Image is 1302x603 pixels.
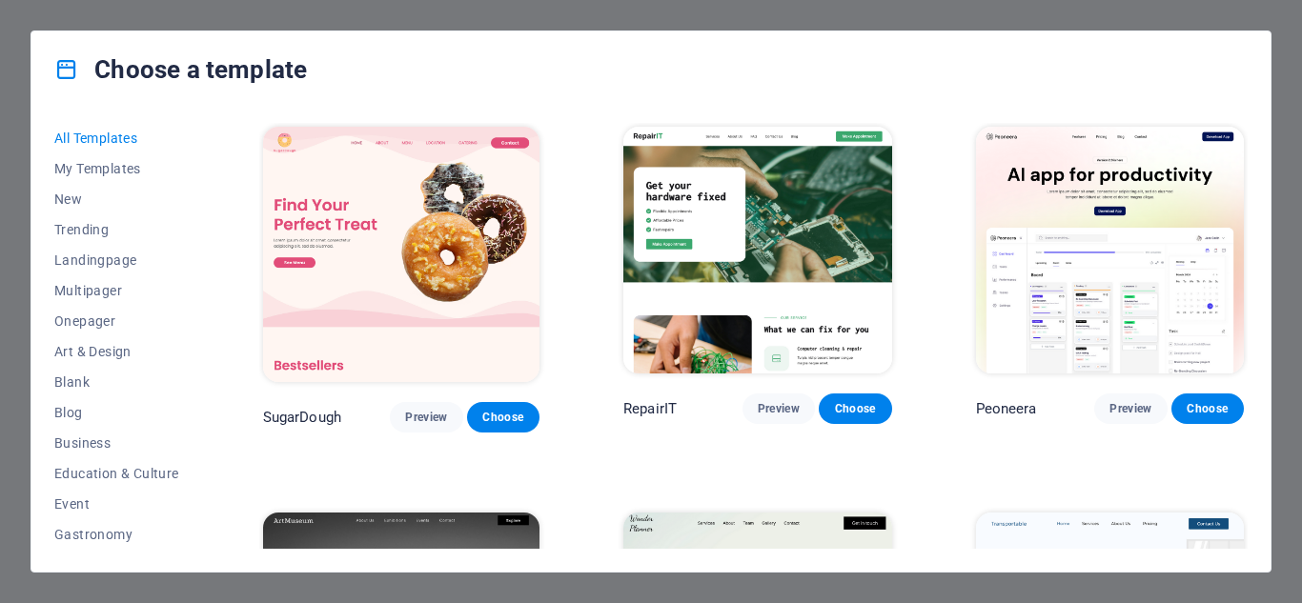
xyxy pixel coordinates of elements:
[54,306,179,336] button: Onepager
[54,131,179,146] span: All Templates
[976,127,1245,373] img: Peoneera
[54,54,307,85] h4: Choose a template
[54,344,179,359] span: Art & Design
[623,127,891,373] img: RepairIT
[390,402,462,432] button: Preview
[54,428,179,458] button: Business
[54,374,179,390] span: Blank
[54,435,179,451] span: Business
[54,275,179,306] button: Multipager
[263,127,539,382] img: SugarDough
[54,527,179,542] span: Gastronomy
[54,222,179,237] span: Trending
[54,184,179,214] button: New
[54,367,179,397] button: Blank
[54,283,179,298] span: Multipager
[1171,393,1244,424] button: Choose
[623,399,677,418] p: RepairIT
[834,401,876,416] span: Choose
[54,496,179,512] span: Event
[54,466,179,481] span: Education & Culture
[1094,393,1167,424] button: Preview
[54,252,179,268] span: Landingpage
[482,410,524,425] span: Choose
[54,153,179,184] button: My Templates
[976,399,1037,418] p: Peoneera
[819,393,891,424] button: Choose
[54,313,179,329] span: Onepager
[54,245,179,275] button: Landingpage
[54,397,179,428] button: Blog
[405,410,447,425] span: Preview
[54,519,179,550] button: Gastronomy
[758,401,800,416] span: Preview
[54,458,179,489] button: Education & Culture
[1187,401,1229,416] span: Choose
[54,191,179,207] span: New
[54,489,179,519] button: Event
[743,393,815,424] button: Preview
[54,161,179,176] span: My Templates
[54,405,179,420] span: Blog
[54,336,179,367] button: Art & Design
[1109,401,1151,416] span: Preview
[54,214,179,245] button: Trending
[54,123,179,153] button: All Templates
[263,408,341,427] p: SugarDough
[467,402,539,432] button: Choose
